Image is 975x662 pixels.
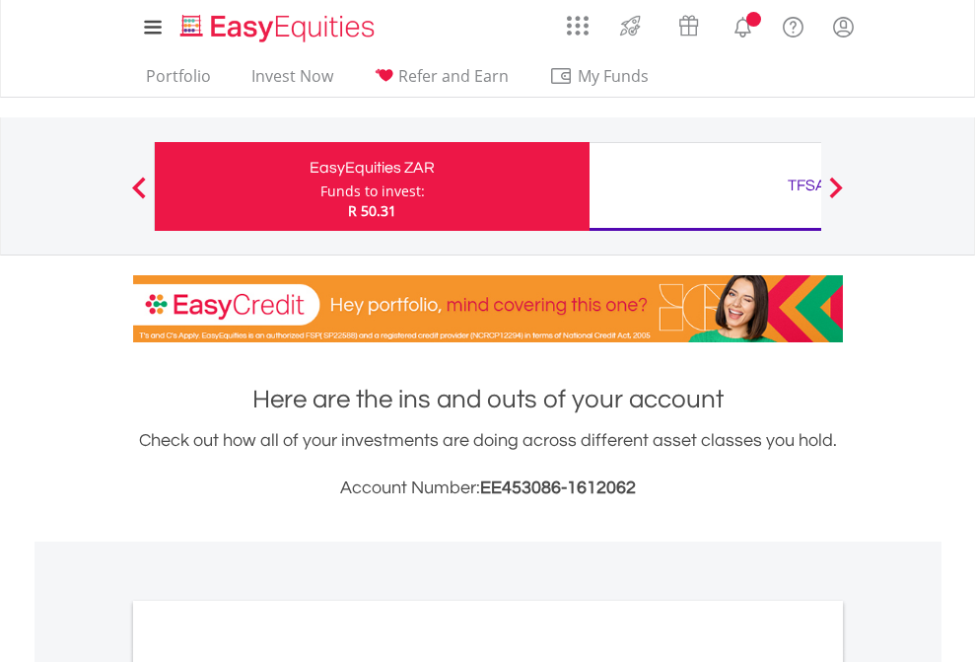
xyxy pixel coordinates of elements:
img: thrive-v2.svg [614,10,647,41]
img: EasyCredit Promotion Banner [133,275,843,342]
a: Refer and Earn [366,66,517,97]
img: vouchers-v2.svg [672,10,705,41]
span: R 50.31 [348,201,396,220]
button: Previous [119,186,159,206]
div: EasyEquities ZAR [167,154,578,182]
a: My Profile [818,5,869,48]
img: EasyEquities_Logo.png [176,12,383,44]
h3: Account Number: [133,475,843,502]
span: Refer and Earn [398,65,509,87]
a: FAQ's and Support [768,5,818,44]
a: Notifications [718,5,768,44]
a: Portfolio [138,66,219,97]
button: Next [816,186,856,206]
a: Home page [173,5,383,44]
span: My Funds [549,63,678,89]
div: Funds to invest: [320,182,425,201]
a: Vouchers [660,5,718,41]
span: EE453086-1612062 [480,478,636,497]
a: Invest Now [244,66,341,97]
a: AppsGrid [554,5,601,37]
div: Check out how all of your investments are doing across different asset classes you hold. [133,427,843,502]
img: grid-menu-icon.svg [567,15,589,37]
h1: Here are the ins and outs of your account [133,382,843,417]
